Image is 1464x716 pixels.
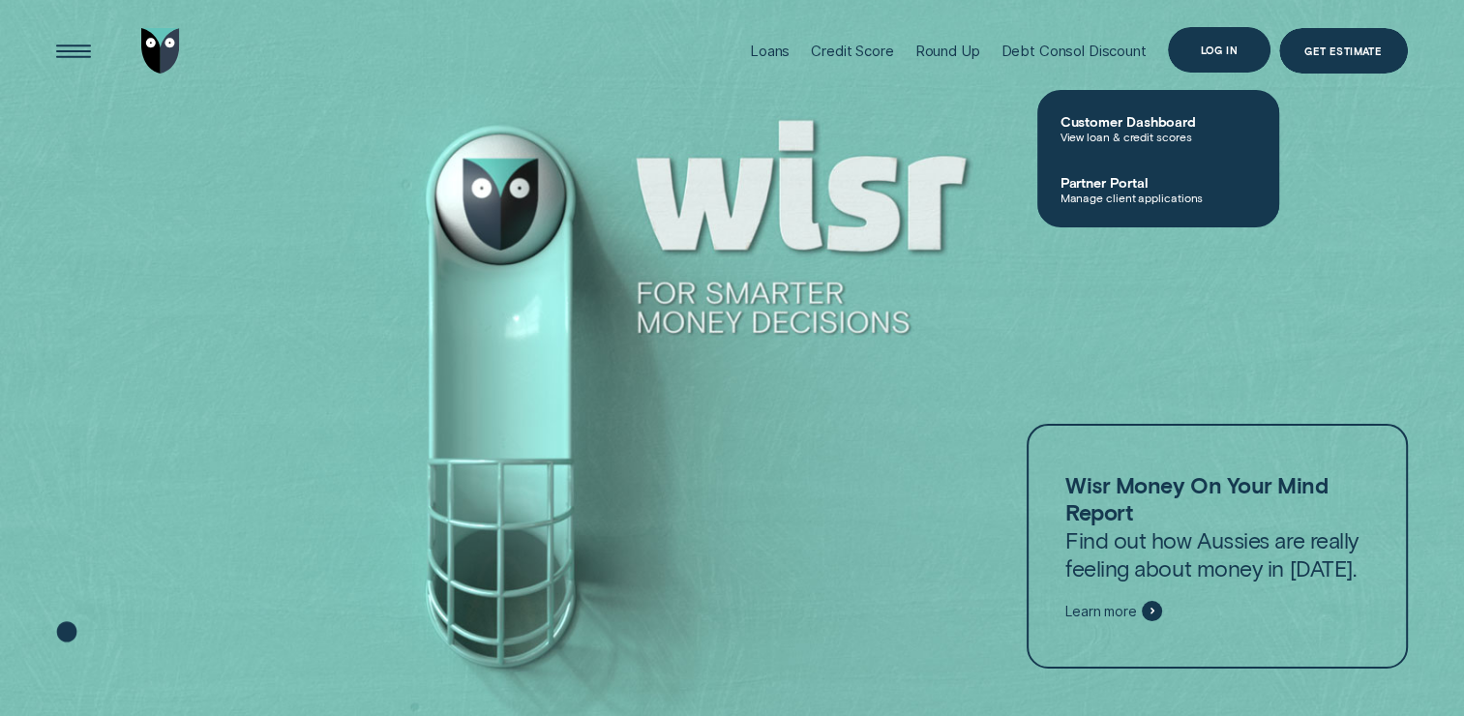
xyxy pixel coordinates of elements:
[1200,45,1238,54] div: Log in
[1027,424,1407,669] a: Wisr Money On Your Mind ReportFind out how Aussies are really feeling about money in [DATE].Learn...
[141,28,180,75] img: Wisr
[1061,174,1256,191] span: Partner Portal
[915,42,980,60] div: Round Up
[1279,28,1408,75] a: Get Estimate
[1065,471,1328,526] strong: Wisr Money On Your Mind Report
[1065,471,1369,582] p: Find out how Aussies are really feeling about money in [DATE].
[1061,113,1256,130] span: Customer Dashboard
[750,42,790,60] div: Loans
[1037,98,1279,159] a: Customer DashboardView loan & credit scores
[1065,603,1137,620] span: Learn more
[1061,191,1256,204] span: Manage client applications
[811,42,893,60] div: Credit Score
[50,28,97,75] button: Open Menu
[1037,159,1279,220] a: Partner PortalManage client applications
[1001,42,1146,60] div: Debt Consol Discount
[1061,130,1256,143] span: View loan & credit scores
[1168,27,1270,74] button: Log in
